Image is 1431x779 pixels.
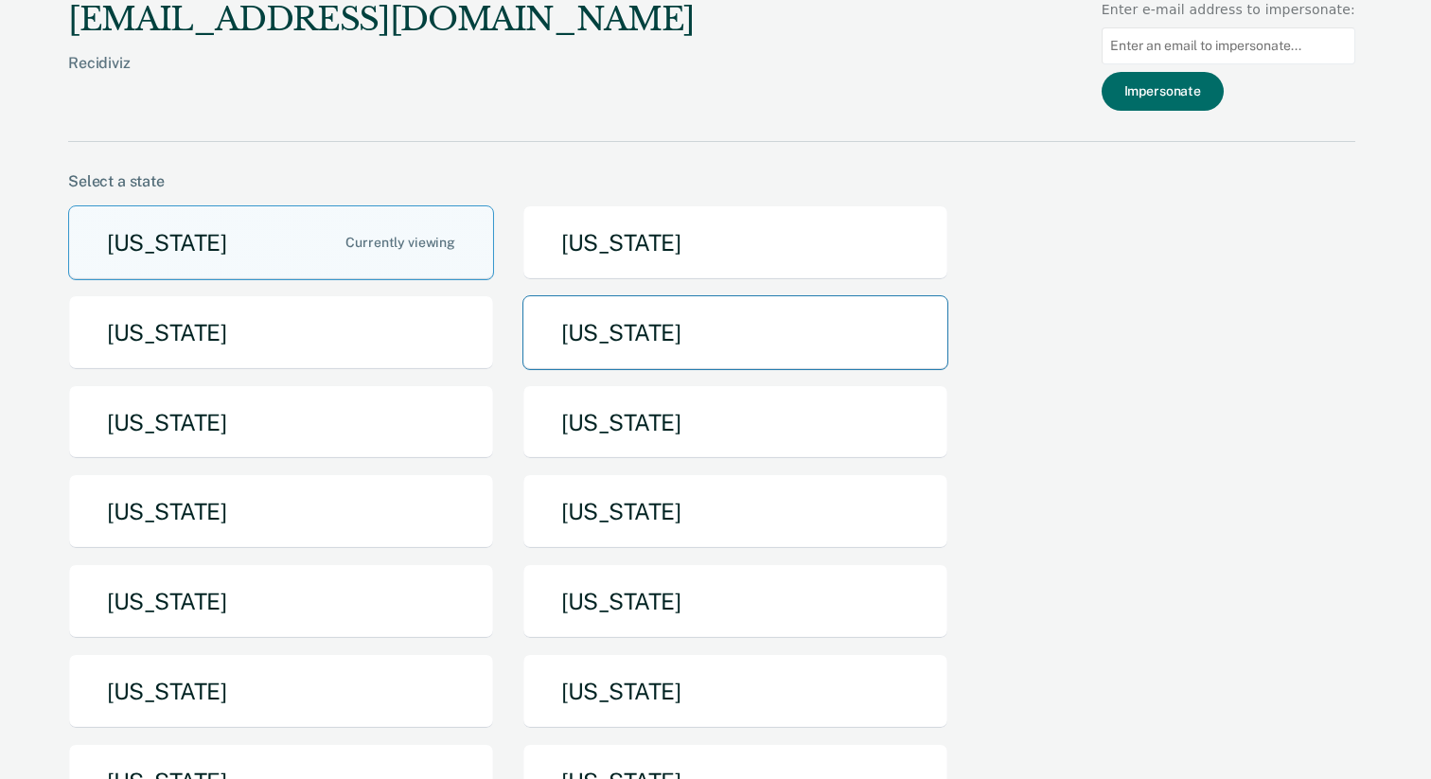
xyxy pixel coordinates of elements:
[68,172,1355,190] div: Select a state
[522,295,948,370] button: [US_STATE]
[522,385,948,460] button: [US_STATE]
[1102,72,1224,111] button: Impersonate
[522,474,948,549] button: [US_STATE]
[522,654,948,729] button: [US_STATE]
[68,295,494,370] button: [US_STATE]
[522,205,948,280] button: [US_STATE]
[68,385,494,460] button: [US_STATE]
[68,474,494,549] button: [US_STATE]
[68,54,695,102] div: Recidiviz
[68,564,494,639] button: [US_STATE]
[1102,27,1355,64] input: Enter an email to impersonate...
[68,654,494,729] button: [US_STATE]
[522,564,948,639] button: [US_STATE]
[68,205,494,280] button: [US_STATE]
